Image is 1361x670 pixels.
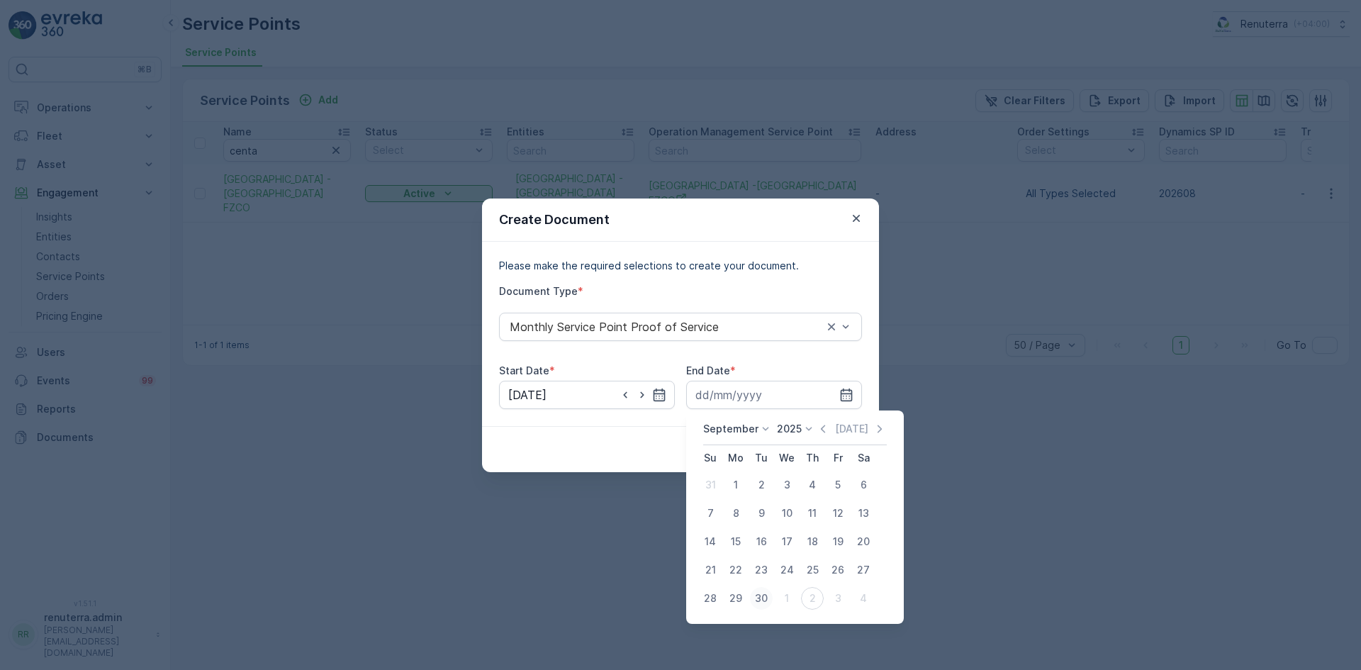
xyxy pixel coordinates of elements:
[827,587,849,610] div: 3
[775,502,798,525] div: 10
[698,445,723,471] th: Sunday
[801,502,824,525] div: 11
[499,364,549,376] label: Start Date
[852,502,875,525] div: 13
[699,502,722,525] div: 7
[699,530,722,553] div: 14
[852,559,875,581] div: 27
[775,474,798,496] div: 3
[750,559,773,581] div: 23
[724,559,747,581] div: 22
[801,587,824,610] div: 2
[699,559,722,581] div: 21
[723,445,749,471] th: Monday
[774,445,800,471] th: Wednesday
[825,445,851,471] th: Friday
[724,530,747,553] div: 15
[724,502,747,525] div: 8
[750,587,773,610] div: 30
[686,381,862,409] input: dd/mm/yyyy
[750,474,773,496] div: 2
[749,445,774,471] th: Tuesday
[499,210,610,230] p: Create Document
[835,422,868,436] p: [DATE]
[499,381,675,409] input: dd/mm/yyyy
[699,587,722,610] div: 28
[703,422,758,436] p: September
[775,559,798,581] div: 24
[851,445,876,471] th: Saturday
[777,422,802,436] p: 2025
[827,474,849,496] div: 5
[724,474,747,496] div: 1
[699,474,722,496] div: 31
[801,559,824,581] div: 25
[686,364,730,376] label: End Date
[827,530,849,553] div: 19
[499,285,578,297] label: Document Type
[827,559,849,581] div: 26
[801,530,824,553] div: 18
[852,474,875,496] div: 6
[827,502,849,525] div: 12
[724,587,747,610] div: 29
[499,259,862,273] p: Please make the required selections to create your document.
[852,587,875,610] div: 4
[775,530,798,553] div: 17
[750,530,773,553] div: 16
[801,474,824,496] div: 4
[750,502,773,525] div: 9
[800,445,825,471] th: Thursday
[852,530,875,553] div: 20
[775,587,798,610] div: 1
